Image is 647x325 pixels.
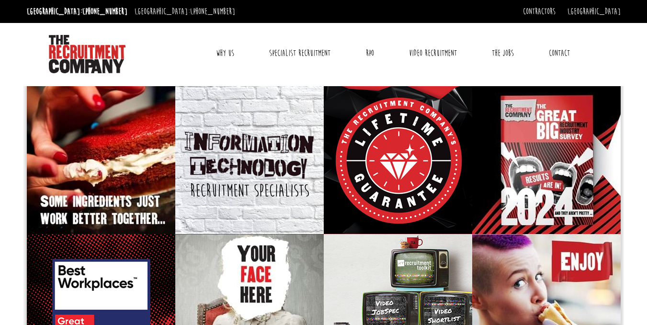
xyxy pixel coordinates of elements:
[132,4,238,19] li: [GEOGRAPHIC_DATA]:
[262,41,338,65] a: Specialist Recruitment
[485,41,521,65] a: The Jobs
[523,6,556,17] a: Contractors
[190,6,235,17] a: [PHONE_NUMBER]
[209,41,241,65] a: Why Us
[568,6,621,17] a: [GEOGRAPHIC_DATA]
[542,41,577,65] a: Contact
[49,35,125,73] img: The Recruitment Company
[402,41,464,65] a: Video Recruitment
[82,6,127,17] a: [PHONE_NUMBER]
[24,4,130,19] li: [GEOGRAPHIC_DATA]:
[359,41,381,65] a: RPO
